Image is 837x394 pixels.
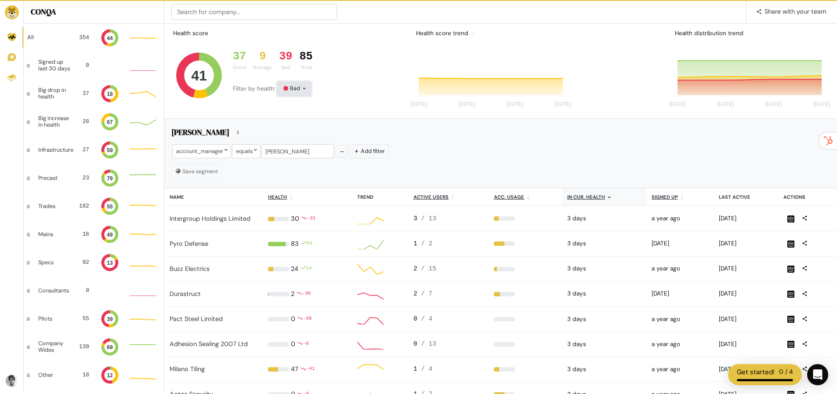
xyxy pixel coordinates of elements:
[24,164,164,192] a: Precast 23 79
[291,264,298,274] div: 24
[306,264,312,274] div: 24
[170,315,223,323] a: Pact Steel Limited
[421,365,432,372] span: / 4
[421,340,436,347] span: / 13
[24,24,164,51] a: All 354 44
[350,144,389,158] button: Add filter
[277,82,311,96] div: Bad
[80,146,89,154] div: 27
[76,286,89,295] div: 0
[413,289,483,299] div: 2
[779,367,793,377] div: 0 / 4
[494,367,556,372] div: 25%
[421,315,432,322] span: / 4
[6,375,18,387] img: Avatar
[75,230,89,238] div: 16
[567,239,641,248] div: 2025-09-08 12:00am
[78,343,89,351] div: 139
[567,194,605,200] u: In cur. health
[24,80,164,108] a: Big drop in health 37 18
[306,365,315,374] div: -41
[291,339,295,349] div: 0
[421,290,432,297] span: / 7
[171,27,210,40] div: Health score
[80,117,89,126] div: 28
[765,102,782,108] tspan: [DATE]
[31,7,157,17] h5: CONQA
[652,239,708,248] div: 2024-11-19 09:36am
[714,188,778,206] th: Last active
[669,102,686,108] tspan: [DATE]
[38,115,73,128] div: Big increase in health
[24,136,164,164] a: Infrastructure 27 59
[38,59,73,72] div: Signed up last 30 days
[38,203,68,209] div: Trades
[24,333,164,361] a: Company Wides 139 69
[233,85,277,92] span: Filter by health:
[170,340,248,348] a: Adhesion Sealing 2007 Ltd
[413,339,483,349] div: 0
[24,305,164,333] a: Pilots 55 39
[24,277,164,305] a: Consultants 0
[567,264,641,273] div: 2025-09-08 12:00am
[75,258,89,266] div: 92
[652,365,708,374] div: 2024-06-11 02:24pm
[79,89,89,98] div: 37
[299,64,312,71] div: Total
[24,361,164,389] a: Other 18 12
[413,365,483,374] div: 1
[291,239,299,249] div: 83
[279,64,292,71] div: Bad
[291,289,294,299] div: 2
[668,26,833,41] div: Health distribution trend
[291,314,295,324] div: 0
[652,340,708,349] div: 2024-05-15 01:29pm
[170,215,250,223] a: Intergroup Holdings Limited
[807,364,828,385] div: Open Intercom Messenger
[307,214,316,224] div: -31
[291,365,298,374] div: 47
[27,34,68,40] div: All
[652,289,708,298] div: 2024-11-20 11:31am
[413,239,483,249] div: 1
[421,215,436,222] span: / 13
[232,144,261,158] div: equals
[38,147,73,153] div: Infrastructure
[409,26,575,41] div: Health score trend
[494,216,556,221] div: 23%
[719,289,773,298] div: 2025-09-08 03:19pm
[279,50,292,63] div: 39
[299,50,312,63] div: 85
[507,102,523,108] tspan: [DATE]
[170,240,208,248] a: Pyro Defense
[38,231,68,237] div: Mains
[38,259,68,266] div: Specs
[719,365,773,374] div: 2025-09-04 01:11pm
[75,371,89,379] div: 18
[253,50,272,63] div: 9
[38,87,72,100] div: Big drop in health
[172,144,231,158] div: account_manager
[494,267,556,271] div: 13%
[302,289,311,299] div: -36
[567,315,641,324] div: 2025-09-08 12:00am
[494,241,556,246] div: 50%
[170,365,205,373] a: Milano Tiling
[719,315,773,324] div: 2025-09-08 04:23pm
[719,264,773,273] div: 2025-09-08 01:20pm
[652,315,708,324] div: 2024-05-31 08:05am
[170,265,210,273] a: Buzz Electrics
[5,5,19,19] img: Brand
[567,289,641,298] div: 2025-09-08 12:00am
[38,316,68,322] div: Pilots
[171,128,229,140] h5: [PERSON_NAME]
[413,214,483,224] div: 3
[737,367,775,377] div: Get started!
[253,64,272,71] div: Average
[494,317,556,321] div: 0%
[75,174,89,182] div: 23
[233,50,246,63] div: 37
[24,248,164,277] a: Specs 92 13
[164,188,263,206] th: Name
[75,202,89,210] div: 182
